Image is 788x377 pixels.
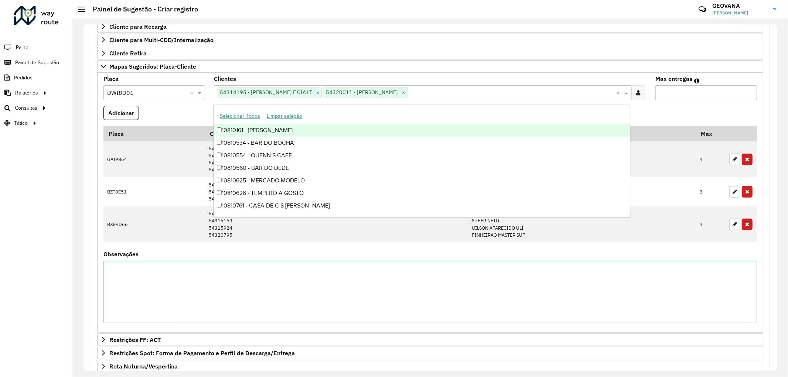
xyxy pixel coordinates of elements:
div: 10810554 - QUENN S CAFE [214,149,630,162]
span: 54314195 - [PERSON_NAME] E CIA LT [218,88,314,97]
span: Cliente para Recarga [109,24,167,30]
td: 4 [696,141,726,177]
label: Placa [103,74,119,83]
a: Restrições Spot: Forma de Pagamento e Perfil de Descarga/Entrega [97,347,763,359]
span: Clear all [616,88,622,97]
div: 10810975 - NAVIO XUMBURY [214,212,630,225]
div: 10810161 - [PERSON_NAME] [214,124,630,137]
button: Adicionar [103,106,139,120]
td: 4 [696,206,726,243]
h3: GEOVANA [712,2,768,9]
div: 10810534 - BAR DO BOCHA [214,137,630,149]
td: 54312171 54316303 54318813 54364217 [205,141,468,177]
ng-dropdown-panel: Options list [214,104,630,217]
span: × [400,88,407,97]
span: Cliente Retira [109,50,147,56]
span: 54320011 - [PERSON_NAME] [324,88,400,97]
div: 10810626 - TEMPERO A GOSTO [214,187,630,199]
em: Máximo de clientes que serão colocados na mesma rota com os clientes informados [694,78,699,84]
h2: Painel de Sugestão - Criar registro [85,5,198,13]
a: Cliente para Recarga [97,20,763,33]
div: Mapas Sugeridos: Placa-Cliente [97,73,763,333]
span: [PERSON_NAME] [712,10,768,16]
span: Restrições Spot: Forma de Pagamento e Perfil de Descarga/Entrega [109,350,295,356]
a: Mapas Sugeridos: Placa-Cliente [97,60,763,73]
span: Painel [16,44,30,51]
div: 10810560 - BAR DO DEDE [214,162,630,174]
span: Rota Noturna/Vespertina [109,363,178,369]
a: Cliente para Multi-CDD/Internalização [97,34,763,46]
td: 54312595 54315169 54315924 54320795 [205,206,468,243]
span: Mapas Sugeridos: Placa-Cliente [109,64,196,69]
label: Max entregas [655,74,692,83]
label: Clientes [214,74,236,83]
button: Limpar seleção [263,110,306,122]
div: 10810761 - CASA DE C S [PERSON_NAME] [214,199,630,212]
a: Contato Rápido [695,1,710,17]
a: Restrições FF: ACT [97,333,763,346]
a: Rota Noturna/Vespertina [97,360,763,373]
td: BZT8E51 [103,177,205,206]
span: × [314,88,321,97]
span: Relatórios [15,89,38,97]
span: Consultas [15,104,37,112]
span: Tático [14,119,28,127]
td: 3 [696,177,726,206]
label: Observações [103,250,139,258]
span: Restrições FF: ACT [109,337,161,343]
span: Pedidos [14,74,33,82]
th: Placa [103,126,205,141]
div: 10810625 - MERCADO MODELO [214,174,630,187]
td: 54317684 54318969 54325020 [205,177,468,206]
th: Código Cliente [205,126,468,141]
td: UILSON APARECIDO ULI SUPER NETO UILSON APARECIDO ULI PINHEIRAO MASTER SUP [468,206,696,243]
td: BXE9D66 [103,206,205,243]
a: Cliente Retira [97,47,763,59]
span: Cliente para Multi-CDD/Internalização [109,37,214,43]
span: Painel de Sugestão [15,59,59,66]
button: Selecionar Todos [216,110,263,122]
td: GAI9B64 [103,141,205,177]
th: Max [696,126,726,141]
span: Clear all [190,88,196,97]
